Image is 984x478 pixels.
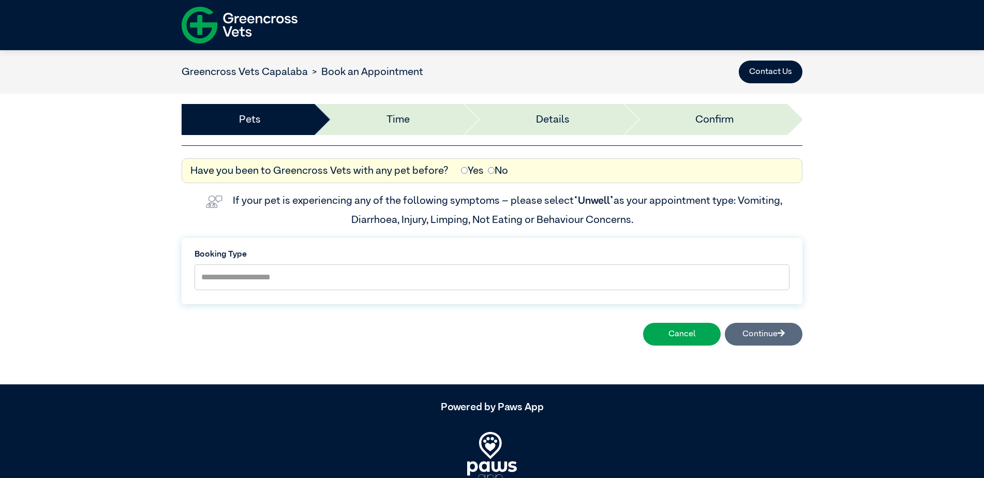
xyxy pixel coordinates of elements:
[182,3,297,48] img: f-logo
[488,167,495,174] input: No
[461,163,484,178] label: Yes
[182,67,308,77] a: Greencross Vets Capalaba
[182,401,802,413] h5: Powered by Paws App
[308,64,423,80] li: Book an Appointment
[190,163,449,178] label: Have you been to Greencross Vets with any pet before?
[739,61,802,83] button: Contact Us
[574,196,614,206] span: “Unwell”
[488,163,508,178] label: No
[233,196,784,225] label: If your pet is experiencing any of the following symptoms – please select as your appointment typ...
[461,167,468,174] input: Yes
[239,112,261,127] a: Pets
[202,191,227,212] img: vet
[195,248,789,261] label: Booking Type
[643,323,721,346] button: Cancel
[182,64,423,80] nav: breadcrumb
